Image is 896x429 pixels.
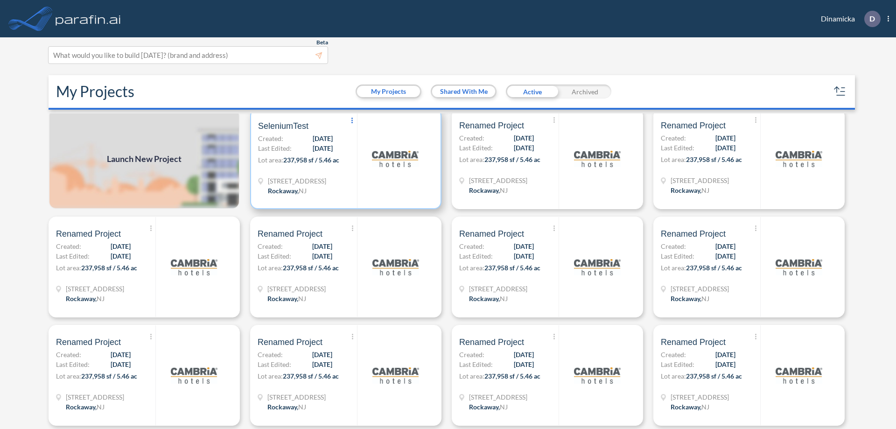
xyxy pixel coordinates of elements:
[671,295,701,302] span: Rockaway ,
[574,244,621,290] img: logo
[111,251,131,261] span: [DATE]
[715,359,735,369] span: [DATE]
[66,294,105,303] div: Rockaway, NJ
[514,143,534,153] span: [DATE]
[661,372,686,380] span: Lot area:
[459,133,484,143] span: Created:
[661,264,686,272] span: Lot area:
[372,244,419,290] img: logo
[56,264,81,272] span: Lot area:
[258,228,322,239] span: Renamed Project
[459,359,493,369] span: Last Edited:
[258,143,292,153] span: Last Edited:
[469,392,527,402] span: 321 Mt Hope Ave
[506,84,559,98] div: Active
[267,284,326,294] span: 321 Mt Hope Ave
[298,403,306,411] span: NJ
[661,133,686,143] span: Created:
[283,156,339,164] span: 237,958 sf / 5.46 ac
[574,352,621,399] img: logo
[171,352,217,399] img: logo
[298,295,306,302] span: NJ
[357,86,420,97] button: My Projects
[776,244,822,290] img: logo
[312,241,332,251] span: [DATE]
[686,264,742,272] span: 237,958 sf / 5.46 ac
[500,295,508,302] span: NJ
[312,251,332,261] span: [DATE]
[671,392,729,402] span: 321 Mt Hope Ave
[283,264,339,272] span: 237,958 sf / 5.46 ac
[661,228,726,239] span: Renamed Project
[500,403,508,411] span: NJ
[49,108,240,209] a: Launch New Project
[671,186,701,194] span: Rockaway ,
[459,337,524,348] span: Renamed Project
[459,228,524,239] span: Renamed Project
[661,241,686,251] span: Created:
[459,350,484,359] span: Created:
[56,251,90,261] span: Last Edited:
[54,9,123,28] img: logo
[715,251,735,261] span: [DATE]
[469,402,508,412] div: Rockaway, NJ
[514,251,534,261] span: [DATE]
[661,155,686,163] span: Lot area:
[66,402,105,412] div: Rockaway, NJ
[833,84,847,99] button: sort
[701,186,709,194] span: NJ
[258,372,283,380] span: Lot area:
[469,403,500,411] span: Rockaway ,
[267,295,298,302] span: Rockaway ,
[776,135,822,182] img: logo
[258,264,283,272] span: Lot area:
[574,135,621,182] img: logo
[49,108,240,209] img: add
[514,133,534,143] span: [DATE]
[81,264,137,272] span: 237,958 sf / 5.46 ac
[459,264,484,272] span: Lot area:
[459,241,484,251] span: Created:
[56,337,121,348] span: Renamed Project
[372,352,419,399] img: logo
[469,186,500,194] span: Rockaway ,
[258,156,283,164] span: Lot area:
[56,241,81,251] span: Created:
[661,337,726,348] span: Renamed Project
[469,176,527,185] span: 321 Mt Hope Ave
[869,14,875,23] p: D
[514,350,534,359] span: [DATE]
[97,403,105,411] span: NJ
[671,185,709,195] div: Rockaway, NJ
[107,153,182,165] span: Launch New Project
[66,295,97,302] span: Rockaway ,
[469,295,500,302] span: Rockaway ,
[267,403,298,411] span: Rockaway ,
[268,186,307,196] div: Rockaway, NJ
[715,350,735,359] span: [DATE]
[56,350,81,359] span: Created:
[459,120,524,131] span: Renamed Project
[661,350,686,359] span: Created:
[258,251,291,261] span: Last Edited:
[500,186,508,194] span: NJ
[316,39,328,46] span: Beta
[469,185,508,195] div: Rockaway, NJ
[111,359,131,369] span: [DATE]
[66,403,97,411] span: Rockaway ,
[312,359,332,369] span: [DATE]
[459,372,484,380] span: Lot area:
[559,84,611,98] div: Archived
[469,284,527,294] span: 321 Mt Hope Ave
[268,187,299,195] span: Rockaway ,
[671,403,701,411] span: Rockaway ,
[459,251,493,261] span: Last Edited:
[258,134,283,143] span: Created:
[715,143,735,153] span: [DATE]
[715,241,735,251] span: [DATE]
[459,143,493,153] span: Last Edited:
[484,155,540,163] span: 237,958 sf / 5.46 ac
[459,155,484,163] span: Lot area:
[671,284,729,294] span: 321 Mt Hope Ave
[671,176,729,185] span: 321 Mt Hope Ave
